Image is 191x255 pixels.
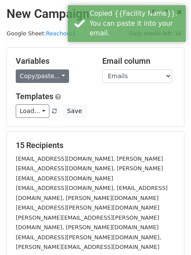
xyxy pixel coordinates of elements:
h2: New Campaign [7,7,184,21]
small: Google Sheet: [7,30,76,37]
small: [EMAIL_ADDRESS][DOMAIN_NAME], [EMAIL_ADDRESS][DOMAIN_NAME], [PERSON_NAME][DOMAIN_NAME][EMAIL_ADDR... [16,185,167,211]
a: Reachout1 [46,30,76,37]
a: Templates [16,92,53,101]
small: [PERSON_NAME][EMAIL_ADDRESS][PERSON_NAME][DOMAIN_NAME], [PERSON_NAME][DOMAIN_NAME][EMAIL_ADDRESS]... [16,214,161,251]
h5: 15 Recipients [16,141,175,150]
small: [EMAIL_ADDRESS][DOMAIN_NAME], [PERSON_NAME][EMAIL_ADDRESS][DOMAIN_NAME], [PERSON_NAME][EMAIL_ADDR... [16,155,163,182]
div: Copied {{Facility Name}}. You can paste it into your email. [90,9,182,38]
a: Copy/paste... [16,69,69,83]
h5: Variables [16,56,89,66]
h5: Email column [102,56,176,66]
iframe: Chat Widget [147,213,191,255]
a: Load... [16,104,49,118]
button: Save [63,104,86,118]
